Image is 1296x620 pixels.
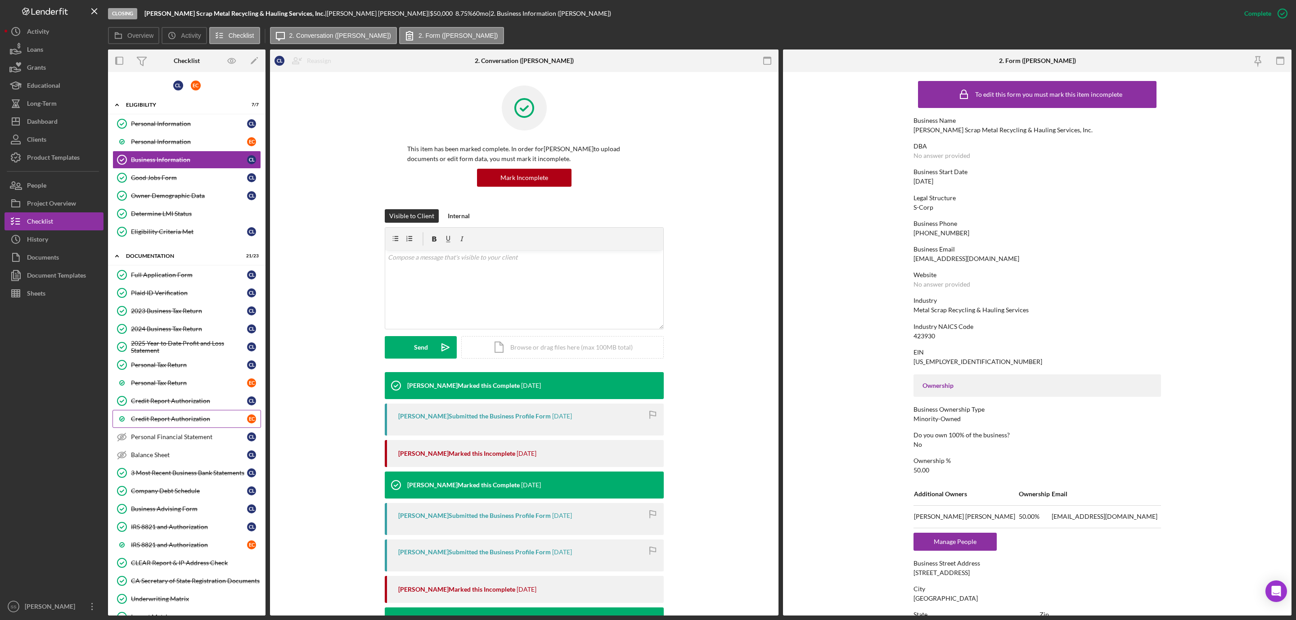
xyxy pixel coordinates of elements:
div: E C [247,414,256,423]
div: [PERSON_NAME] Submitted the Business Profile Form [398,512,551,519]
div: CLEAR Report & IP Address Check [131,559,261,566]
div: Business Information [131,156,247,163]
div: Business Name [913,117,1161,124]
div: [GEOGRAPHIC_DATA] [913,595,978,602]
a: Business InformationCL [112,151,261,169]
div: Sheets [27,284,45,305]
a: History [4,230,103,248]
div: Reassign [307,52,331,70]
div: C L [247,522,256,531]
a: 2024 Business Tax ReturnCL [112,320,261,338]
div: Mark Incomplete [500,169,548,187]
td: 50.00% [1018,505,1051,528]
div: Checklist [27,212,53,233]
div: Business Email [913,246,1161,253]
button: SS[PERSON_NAME] [4,598,103,616]
div: Grants [27,58,46,79]
div: Documents [27,248,59,269]
td: Additional Owners [913,483,1018,505]
button: Grants [4,58,103,76]
a: Good Jobs FormCL [112,169,261,187]
div: C L [247,396,256,405]
td: Email [1051,483,1161,505]
div: Company Debt Schedule [131,487,247,494]
div: E C [247,540,256,549]
div: Visible to Client [389,209,434,223]
div: C L [247,227,256,236]
p: This item has been marked complete. In order for [PERSON_NAME] to upload documents or edit form d... [407,144,641,164]
div: Plaid ID Verification [131,289,247,297]
div: C L [247,306,256,315]
div: No answer provided [913,281,970,288]
div: DBA [913,143,1161,150]
div: | 2. Business Information ([PERSON_NAME]) [489,10,611,17]
div: E C [247,137,256,146]
div: To edit this form you must mark this item incomplete [975,91,1122,98]
div: C L [247,191,256,200]
button: Product Templates [4,148,103,166]
div: Website [913,271,1161,279]
button: 2. Form ([PERSON_NAME]) [399,27,504,44]
div: 2023 Business Tax Return [131,307,247,314]
div: IRS 8821 and Authorization [131,541,247,548]
label: Overview [127,32,153,39]
time: 2025-08-21 00:37 [552,512,572,519]
button: Activity [162,27,207,44]
a: Personal InformationCL [112,115,261,133]
div: No [913,441,922,448]
div: Underwriting Matrix [131,595,261,602]
div: C L [247,342,256,351]
a: Determine LMI Status [112,205,261,223]
div: C L [247,173,256,182]
div: Complete [1244,4,1271,22]
div: Industry [913,297,1161,304]
div: 423930 [913,332,935,340]
div: [PERSON_NAME] Marked this Complete [407,481,520,489]
button: Activity [4,22,103,40]
label: Activity [181,32,201,39]
a: Eligibility Criteria MetCL [112,223,261,241]
div: Personal Information [131,120,247,127]
a: Personal Tax ReturnEC [112,374,261,392]
button: Document Templates [4,266,103,284]
div: [STREET_ADDRESS] [913,569,970,576]
div: Minority-Owned [913,415,961,422]
div: EIN [913,349,1161,356]
div: Balance Sheet [131,451,247,458]
td: [PERSON_NAME] [PERSON_NAME] [913,505,1018,528]
button: Complete [1235,4,1291,22]
a: Clients [4,130,103,148]
a: Credit Report AuthorizationCL [112,392,261,410]
a: Personal InformationEC [112,133,261,151]
button: Loans [4,40,103,58]
a: Long-Term [4,94,103,112]
a: IRS 8821 and AuthorizationCL [112,518,261,536]
time: 2025-08-21 00:38 [521,382,541,389]
a: Manage People [913,538,997,545]
div: [PHONE_NUMBER] [913,229,969,237]
div: Business Start Date [913,168,1161,175]
time: 2025-08-21 00:37 [521,481,541,489]
label: 2. Conversation ([PERSON_NAME]) [289,32,391,39]
button: Dashboard [4,112,103,130]
div: Business Phone [913,220,1161,227]
a: Owner Demographic DataCL [112,187,261,205]
div: Metal Scrap Recycling & Hauling Services [913,306,1029,314]
div: Educational [27,76,60,97]
div: Closing [108,8,137,19]
a: Checklist [4,212,103,230]
a: 2025 Year to Date Profit and Loss StatementCL [112,338,261,356]
div: Owner Demographic Data [131,192,247,199]
div: Business Street Address [913,560,1161,567]
div: 2. Form ([PERSON_NAME]) [999,57,1076,64]
div: [US_EMPLOYER_IDENTIFICATION_NUMBER] [913,358,1042,365]
div: [PERSON_NAME] Marked this Incomplete [398,450,515,457]
button: 2. Conversation ([PERSON_NAME]) [270,27,397,44]
div: Eligibility Criteria Met [131,228,247,235]
a: Sheets [4,284,103,302]
div: 3 Most Recent Business Bank Statements [131,469,247,476]
td: Ownership [1018,483,1051,505]
div: Do you own 100% of the business? [913,431,1161,439]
